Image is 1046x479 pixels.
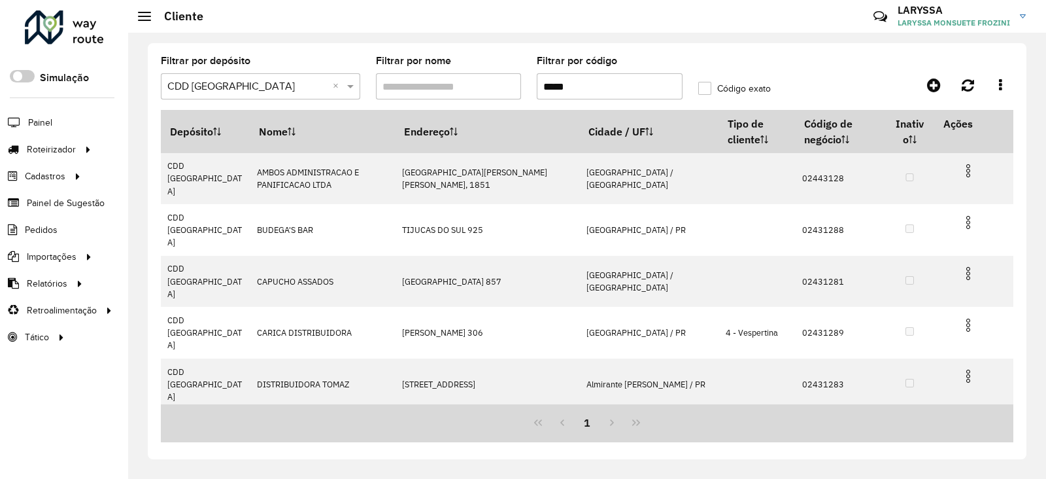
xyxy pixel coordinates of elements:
td: CAPUCHO ASSADOS [250,256,395,308]
td: TIJUCAS DO SUL 925 [395,204,579,256]
td: [STREET_ADDRESS] [395,359,579,410]
h2: Cliente [151,9,203,24]
span: Retroalimentação [27,304,97,317]
label: Simulação [40,70,89,86]
span: LARYSSA MONSUETE FROZINI [898,17,1010,29]
span: Pedidos [25,223,58,237]
td: 02431281 [796,256,885,308]
th: Endereço [395,110,579,153]
td: [PERSON_NAME] 306 [395,307,579,359]
td: Almirante [PERSON_NAME] / PR [579,359,718,410]
th: Tipo de cliente [718,110,795,153]
button: 1 [575,410,599,435]
a: Contato Rápido [866,3,894,31]
td: BUDEGA'S BAR [250,204,395,256]
span: Relatórios [27,277,67,291]
td: [GEOGRAPHIC_DATA][PERSON_NAME][PERSON_NAME], 1851 [395,153,579,204]
label: Filtrar por depósito [161,53,250,69]
label: Código exato [698,82,771,96]
span: Tático [25,330,49,344]
td: AMBOS ADMINISTRACAO E PANIFICACAO LTDA [250,153,395,204]
span: Clear all [333,79,344,94]
td: [GEOGRAPHIC_DATA] / PR [579,204,718,256]
td: 4 - Vespertina [718,307,795,359]
td: [GEOGRAPHIC_DATA] / [GEOGRAPHIC_DATA] [579,256,718,308]
span: Painel [28,116,52,130]
span: Roteirizador [27,143,76,156]
th: Nome [250,110,395,153]
td: CDD [GEOGRAPHIC_DATA] [161,256,250,308]
td: [GEOGRAPHIC_DATA] / [GEOGRAPHIC_DATA] [579,153,718,204]
span: Cadastros [25,169,65,183]
label: Filtrar por código [537,53,617,69]
td: [GEOGRAPHIC_DATA] / PR [579,307,718,359]
td: CDD [GEOGRAPHIC_DATA] [161,359,250,410]
td: 02431288 [796,204,885,256]
td: [GEOGRAPHIC_DATA] 857 [395,256,579,308]
td: DISTRIBUIDORA TOMAZ [250,359,395,410]
span: Painel de Sugestão [27,196,105,210]
th: Cidade / UF [579,110,718,153]
td: 02431289 [796,307,885,359]
td: CDD [GEOGRAPHIC_DATA] [161,153,250,204]
td: 02431283 [796,359,885,410]
h3: LARYSSA [898,4,1010,16]
th: Depósito [161,110,250,153]
label: Filtrar por nome [376,53,451,69]
th: Ações [934,110,1013,137]
td: 02443128 [796,153,885,204]
th: Inativo [885,110,935,153]
td: CARICA DISTRIBUIDORA [250,307,395,359]
th: Código de negócio [796,110,885,153]
td: CDD [GEOGRAPHIC_DATA] [161,204,250,256]
span: Importações [27,250,76,264]
td: CDD [GEOGRAPHIC_DATA] [161,307,250,359]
